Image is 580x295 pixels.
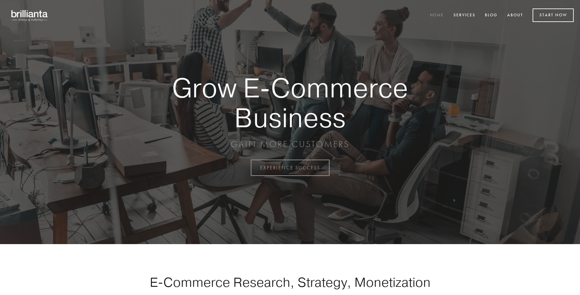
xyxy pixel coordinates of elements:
a: Home [426,10,448,21]
strong: Grow E-Commerce Business [150,73,430,132]
a: Services [449,10,480,21]
a: Start Now [533,8,574,22]
img: brillianta - research, strategy, marketing [6,6,53,25]
a: Blog [481,10,502,21]
p: GAIN MORE CUSTOMERS [150,139,430,150]
a: About [503,10,527,21]
a: EXPERIENCE SUCCESS [251,160,330,176]
h1: E-Commerce Research, Strategy, Monetization [130,274,450,290]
